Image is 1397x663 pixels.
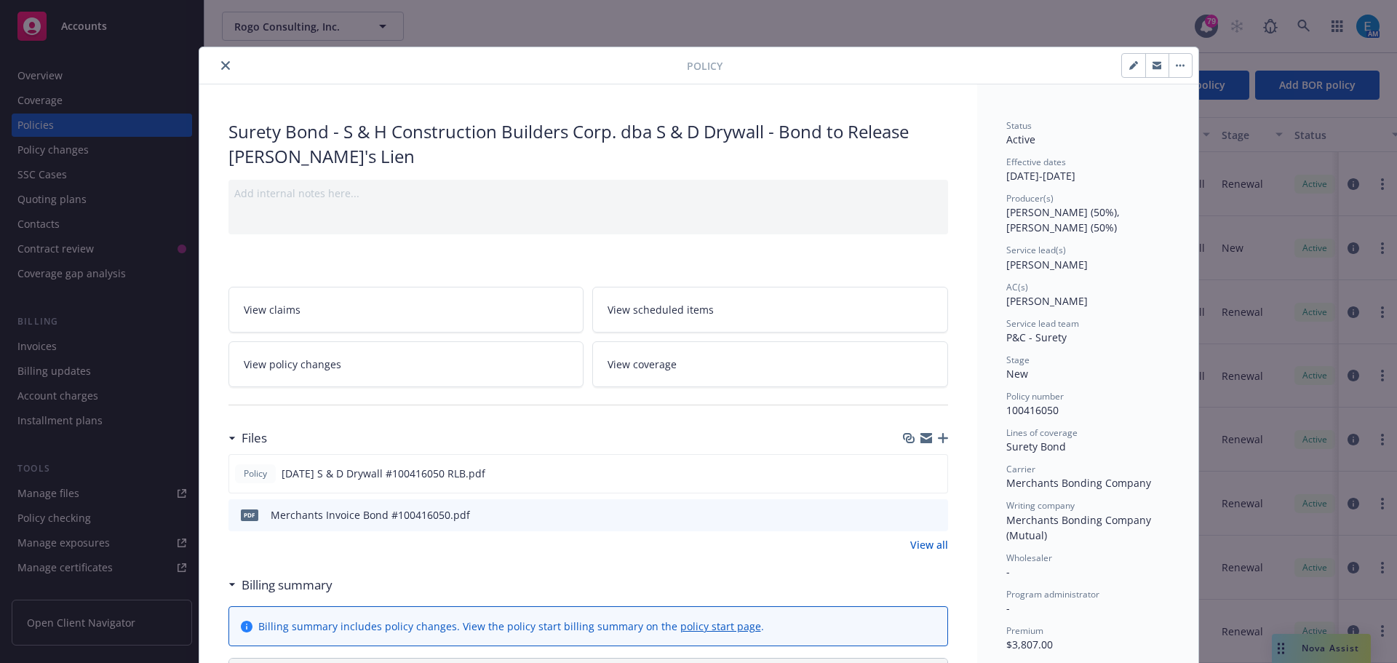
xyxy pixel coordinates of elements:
[1006,513,1154,542] span: Merchants Bonding Company (Mutual)
[1006,463,1035,475] span: Carrier
[1006,439,1169,454] div: Surety Bond
[1006,317,1079,330] span: Service lead team
[1006,552,1052,564] span: Wholesaler
[1006,499,1075,512] span: Writing company
[910,537,948,552] a: View all
[241,467,270,480] span: Policy
[242,576,333,595] h3: Billing summary
[592,287,948,333] a: View scheduled items
[905,466,917,481] button: download file
[1006,156,1169,183] div: [DATE] - [DATE]
[228,429,267,448] div: Files
[928,466,942,481] button: preview file
[234,186,942,201] div: Add internal notes here...
[228,341,584,387] a: View policy changes
[1006,156,1066,168] span: Effective dates
[228,576,333,595] div: Billing summary
[1006,119,1032,132] span: Status
[592,341,948,387] a: View coverage
[242,429,267,448] h3: Files
[929,507,942,523] button: preview file
[1006,588,1099,600] span: Program administrator
[1006,192,1054,205] span: Producer(s)
[1006,330,1067,344] span: P&C - Surety
[241,509,258,520] span: pdf
[1006,294,1088,308] span: [PERSON_NAME]
[680,619,761,633] a: policy start page
[1006,132,1035,146] span: Active
[1006,205,1123,234] span: [PERSON_NAME] (50%), [PERSON_NAME] (50%)
[1006,601,1010,615] span: -
[608,302,714,317] span: View scheduled items
[217,57,234,74] button: close
[1006,403,1059,417] span: 100416050
[228,119,948,168] div: Surety Bond - S & H Construction Builders Corp. dba S & D Drywall - Bond to Release [PERSON_NAME]...
[1006,426,1078,439] span: Lines of coverage
[258,619,764,634] div: Billing summary includes policy changes. View the policy start billing summary on the .
[1006,624,1043,637] span: Premium
[228,287,584,333] a: View claims
[687,58,723,74] span: Policy
[1006,354,1030,366] span: Stage
[1006,367,1028,381] span: New
[608,357,677,372] span: View coverage
[282,466,485,481] span: [DATE] S & D Drywall #100416050 RLB.pdf
[244,302,301,317] span: View claims
[1006,476,1151,490] span: Merchants Bonding Company
[1006,281,1028,293] span: AC(s)
[1006,638,1053,651] span: $3,807.00
[271,507,470,523] div: Merchants Invoice Bond #100416050.pdf
[1006,258,1088,271] span: [PERSON_NAME]
[1006,390,1064,402] span: Policy number
[1006,244,1066,256] span: Service lead(s)
[1006,565,1010,579] span: -
[906,507,918,523] button: download file
[244,357,341,372] span: View policy changes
